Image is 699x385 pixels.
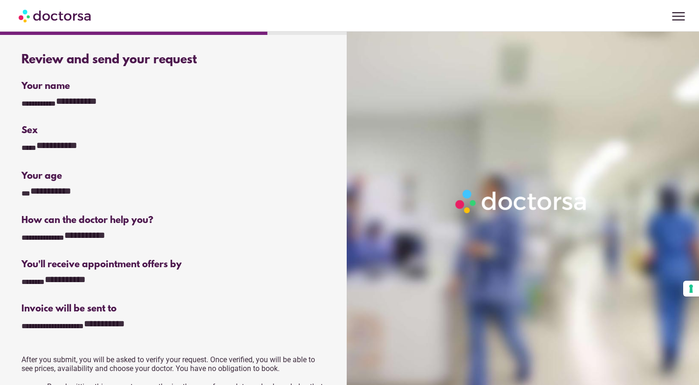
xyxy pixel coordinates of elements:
[21,171,173,182] div: Your age
[21,304,327,314] div: Invoice will be sent to
[19,5,92,26] img: Doctorsa.com
[683,281,699,297] button: Your consent preferences for tracking technologies
[670,7,687,25] span: menu
[452,186,591,217] img: Logo-Doctorsa-trans-White-partial-flat.png
[21,259,327,270] div: You'll receive appointment offers by
[21,81,327,92] div: Your name
[21,355,327,373] p: After you submit, you will be asked to verify your request. Once verified, you will be able to se...
[21,53,327,67] div: Review and send your request
[21,125,327,136] div: Sex
[21,215,327,226] div: How can the doctor help you?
